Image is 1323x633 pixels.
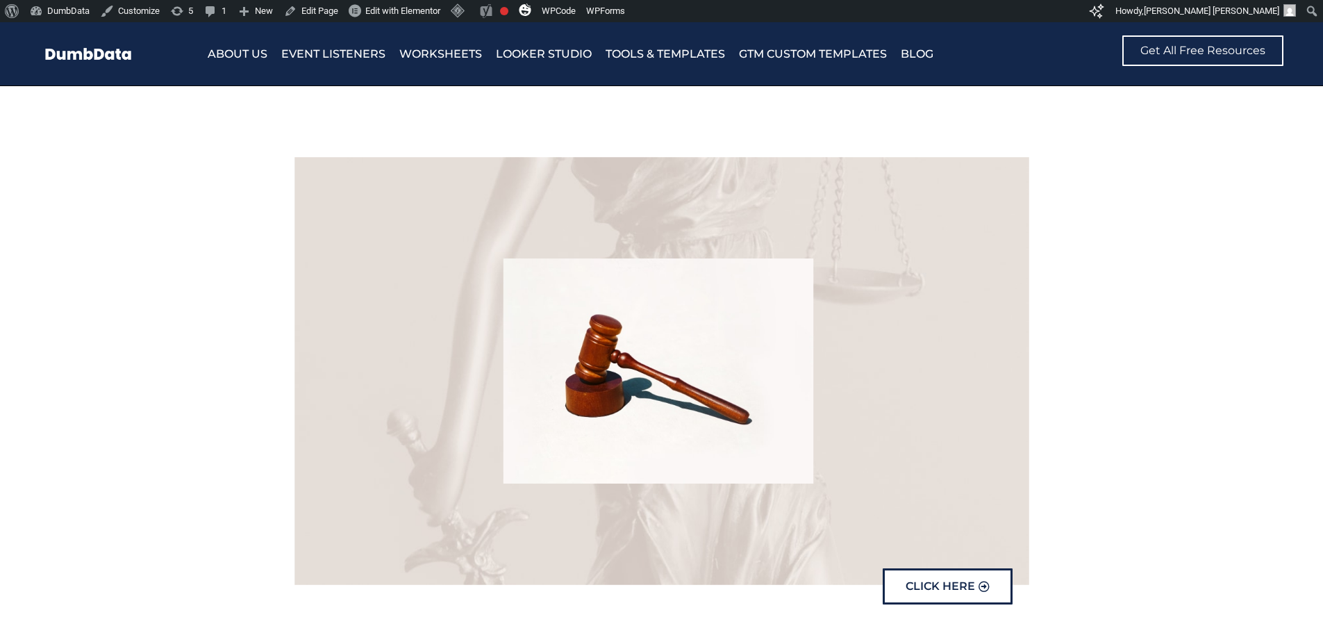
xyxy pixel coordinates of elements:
[365,6,440,16] span: Edit with Elementor
[883,568,1013,605] a: Click here
[399,44,482,64] a: Worksheets
[496,44,592,64] a: Looker Studio
[208,44,267,64] a: About Us
[519,3,531,16] img: svg+xml;base64,PHN2ZyB4bWxucz0iaHR0cDovL3d3dy53My5vcmcvMjAwMC9zdmciIHZpZXdCb3g9IjAgMCAzMiAzMiI+PG...
[1122,35,1283,66] a: Get All Free Resources
[500,7,508,15] div: Focus keyphrase not set
[606,44,725,64] a: Tools & Templates
[906,581,975,592] span: Click here
[1144,6,1279,16] span: [PERSON_NAME] [PERSON_NAME]
[281,44,385,64] a: Event Listeners
[1140,45,1265,56] span: Get All Free Resources
[739,44,887,64] a: GTM Custom Templates
[901,44,933,64] a: Blog
[208,44,1032,64] nav: Menu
